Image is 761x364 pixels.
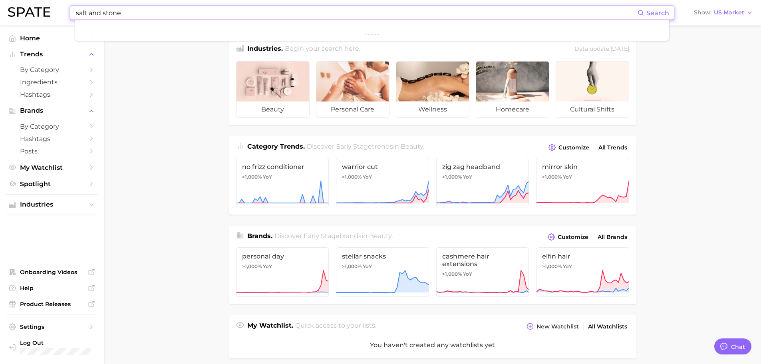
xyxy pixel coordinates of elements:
[6,32,97,44] a: Home
[242,263,262,269] span: >1,000%
[20,339,97,346] span: Log Out
[596,232,629,243] a: All Brands
[229,332,636,358] div: You haven't created any watchlists yet
[263,174,272,180] span: YoY
[525,321,580,332] button: New Watchlist
[6,105,97,117] button: Brands
[546,231,590,243] button: Customize
[401,143,423,150] span: beauty
[242,163,323,171] span: no frizz conditioner
[396,101,469,117] span: wellness
[442,174,462,180] span: >1,000%
[6,161,97,174] a: My Watchlist
[6,266,97,278] a: Onboarding Videos
[236,158,329,207] a: no frizz conditioner>1,000% YoY
[236,101,309,117] span: beauty
[247,44,283,55] h1: Industries.
[574,44,629,55] div: Data update: [DATE]
[558,144,589,151] span: Customize
[6,337,97,358] a: Log out. Currently logged in with e-mail jenna.rody@group-ibg.com.
[236,61,310,118] a: beauty
[463,174,472,180] span: YoY
[20,34,84,42] span: Home
[596,142,629,153] a: All Trends
[586,321,629,332] a: All Watchlists
[242,253,323,260] span: personal day
[20,107,84,114] span: Brands
[436,247,529,297] a: cashmere hair extensions>1,000% YoY
[247,143,305,150] span: Category Trends .
[274,232,393,240] span: Discover Early Stage brands in .
[692,8,755,18] button: ShowUS Market
[542,263,562,269] span: >1,000%
[598,144,627,151] span: All Trends
[20,284,84,292] span: Help
[20,135,84,143] span: Hashtags
[536,158,629,207] a: mirror skin>1,000% YoY
[6,145,97,157] a: Posts
[342,253,423,260] span: stellar snacks
[6,321,97,333] a: Settings
[556,101,629,117] span: cultural shifts
[442,163,523,171] span: zig zag headband
[247,232,272,240] span: Brands .
[342,163,423,171] span: warrior cut
[363,174,372,180] span: YoY
[598,234,627,241] span: All Brands
[236,247,329,297] a: personal day>1,000% YoY
[588,323,627,330] span: All Watchlists
[295,321,376,332] h2: Quick access to your lists.
[20,147,84,155] span: Posts
[558,234,588,241] span: Customize
[694,10,711,15] span: Show
[316,101,389,117] span: personal care
[476,101,549,117] span: homecare
[646,9,669,17] span: Search
[20,91,84,98] span: Hashtags
[6,178,97,190] a: Spotlight
[247,321,293,332] h1: My Watchlist.
[6,298,97,310] a: Product Releases
[6,120,97,133] a: by Category
[307,143,424,150] span: Discover Early Stage trends in .
[263,263,272,270] span: YoY
[6,133,97,145] a: Hashtags
[20,164,84,171] span: My Watchlist
[20,300,84,308] span: Product Releases
[242,174,262,180] span: >1,000%
[369,232,391,240] span: beauty
[563,263,572,270] span: YoY
[476,61,549,118] a: homecare
[536,323,579,330] span: New Watchlist
[6,282,97,294] a: Help
[542,253,623,260] span: elfin hair
[20,269,84,276] span: Onboarding Videos
[20,51,84,58] span: Trends
[714,10,744,15] span: US Market
[542,163,623,171] span: mirror skin
[442,253,523,268] span: cashmere hair extensions
[396,61,469,118] a: wellness
[8,7,50,17] img: SPATE
[20,323,84,330] span: Settings
[363,263,372,270] span: YoY
[463,271,472,277] span: YoY
[336,158,429,207] a: warrior cut>1,000% YoY
[6,64,97,76] a: by Category
[20,201,84,208] span: Industries
[546,142,591,153] button: Customize
[6,48,97,60] button: Trends
[20,180,84,188] span: Spotlight
[6,88,97,101] a: Hashtags
[436,158,529,207] a: zig zag headband>1,000% YoY
[336,247,429,297] a: stellar snacks>1,000% YoY
[20,78,84,86] span: Ingredients
[285,44,360,55] h2: Begin your search here.
[556,61,629,118] a: cultural shifts
[316,61,389,118] a: personal care
[6,199,97,211] button: Industries
[542,174,562,180] span: >1,000%
[75,6,638,20] input: Search here for a brand, industry, or ingredient
[20,66,84,74] span: by Category
[563,174,572,180] span: YoY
